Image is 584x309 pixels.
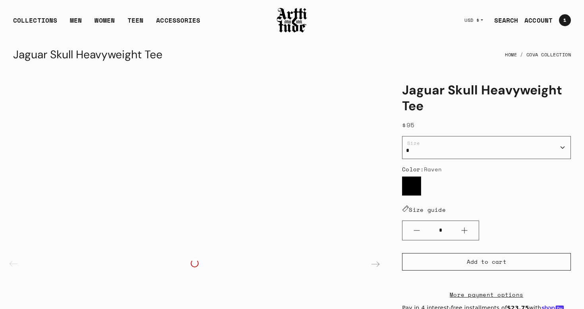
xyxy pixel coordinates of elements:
[553,11,571,29] a: Open cart
[402,120,415,130] span: $95
[402,205,446,214] a: Size guide
[70,15,82,31] a: MEN
[402,290,571,299] a: More payment options
[563,18,566,23] span: 1
[467,258,507,266] span: Add to cart
[464,17,480,23] span: USD $
[276,7,308,34] img: Arttitude
[526,46,571,63] a: Cova Collection
[402,221,431,240] button: Minus
[13,45,162,64] div: Jaguar Skull Heavyweight Tee
[505,46,517,63] a: Home
[95,15,115,31] a: WOMEN
[402,253,571,271] button: Add to cart
[450,221,479,240] button: Plus
[366,255,385,274] div: Next slide
[460,12,488,29] button: USD $
[156,15,200,31] div: ACCESSORIES
[13,15,57,31] div: COLLECTIONS
[128,15,143,31] a: TEEN
[431,223,450,238] input: Quantity
[518,12,553,28] a: ACCOUNT
[488,12,518,28] a: SEARCH
[7,15,207,31] ul: Main navigation
[402,82,571,114] h1: Jaguar Skull Heavyweight Tee
[402,165,571,173] div: Color:
[424,165,442,173] span: Raven
[402,177,421,196] label: Raven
